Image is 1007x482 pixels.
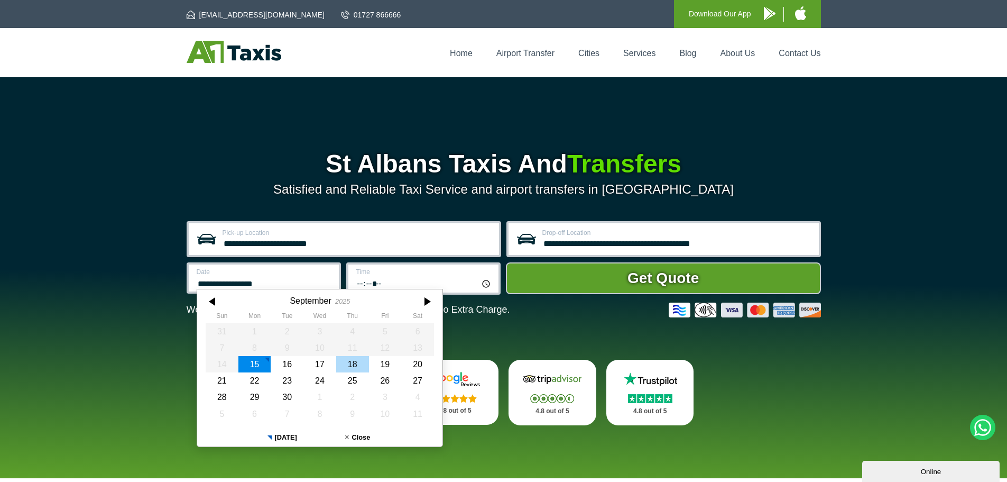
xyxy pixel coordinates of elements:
[303,406,336,422] div: 08 October 2025
[206,323,238,340] div: 31 August 2025
[238,323,271,340] div: 01 September 2025
[197,269,332,275] label: Date
[187,151,821,177] h1: St Albans Taxis And
[368,372,401,389] div: 26 September 2025
[356,269,492,275] label: Time
[422,404,487,417] p: 4.8 out of 5
[336,312,368,323] th: Thursday
[578,49,599,58] a: Cities
[368,312,401,323] th: Friday
[368,406,401,422] div: 10 October 2025
[679,49,696,58] a: Blog
[336,406,368,422] div: 09 October 2025
[401,406,434,422] div: 11 October 2025
[271,312,303,323] th: Tuesday
[244,429,320,447] button: [DATE]
[496,49,555,58] a: Airport Transfer
[542,230,812,236] label: Drop-off Location
[223,230,493,236] label: Pick-up Location
[336,389,368,405] div: 02 October 2025
[303,340,336,356] div: 10 September 2025
[303,312,336,323] th: Wednesday
[389,304,510,315] span: The Car at No Extra Charge.
[520,405,585,418] p: 4.8 out of 5
[618,405,682,418] p: 4.8 out of 5
[238,406,271,422] div: 06 October 2025
[401,323,434,340] div: 06 September 2025
[206,372,238,389] div: 21 September 2025
[206,406,238,422] div: 05 October 2025
[320,429,395,447] button: Close
[303,356,336,372] div: 17 September 2025
[290,296,331,306] div: September
[271,372,303,389] div: 23 September 2025
[764,7,775,20] img: A1 Taxis Android App
[689,7,751,21] p: Download Our App
[669,303,821,317] img: Credit And Debit Cards
[521,371,584,387] img: Tripadvisor
[720,49,755,58] a: About Us
[271,323,303,340] div: 02 September 2025
[238,340,271,356] div: 08 September 2025
[368,356,401,372] div: 19 September 2025
[238,389,271,405] div: 29 September 2025
[336,340,368,356] div: 11 September 2025
[433,394,477,403] img: Stars
[206,356,238,372] div: 14 September 2025
[401,372,434,389] div: 27 September 2025
[368,323,401,340] div: 05 September 2025
[368,340,401,356] div: 12 September 2025
[368,389,401,405] div: 03 October 2025
[206,340,238,356] div: 07 September 2025
[618,371,682,387] img: Trustpilot
[336,356,368,372] div: 18 September 2025
[303,372,336,389] div: 24 September 2025
[206,389,238,405] div: 28 September 2025
[623,49,655,58] a: Services
[206,312,238,323] th: Sunday
[336,323,368,340] div: 04 September 2025
[509,360,596,425] a: Tripadvisor Stars 4.8 out of 5
[238,312,271,323] th: Monday
[606,360,694,425] a: Trustpilot Stars 4.8 out of 5
[238,356,271,372] div: 15 September 2025
[401,312,434,323] th: Saturday
[401,340,434,356] div: 13 September 2025
[795,6,806,20] img: A1 Taxis iPhone App
[187,304,510,315] p: We Now Accept Card & Contactless Payment In
[187,41,281,63] img: A1 Taxis St Albans LTD
[187,10,325,20] a: [EMAIL_ADDRESS][DOMAIN_NAME]
[336,372,368,389] div: 25 September 2025
[271,406,303,422] div: 07 October 2025
[862,459,1002,482] iframe: chat widget
[628,394,672,403] img: Stars
[303,389,336,405] div: 01 October 2025
[341,10,401,20] a: 01727 866666
[411,360,498,425] a: Google Stars 4.8 out of 5
[335,297,349,305] div: 2025
[530,394,574,403] img: Stars
[450,49,473,58] a: Home
[401,389,434,405] div: 04 October 2025
[238,372,271,389] div: 22 September 2025
[423,371,486,387] img: Google
[271,389,303,405] div: 30 September 2025
[303,323,336,340] div: 03 September 2025
[506,262,821,294] button: Get Quote
[567,150,681,178] span: Transfers
[401,356,434,372] div: 20 September 2025
[779,49,820,58] a: Contact Us
[271,356,303,372] div: 16 September 2025
[271,340,303,356] div: 09 September 2025
[187,182,821,197] p: Satisfied and Reliable Taxi Service and airport transfers in [GEOGRAPHIC_DATA]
